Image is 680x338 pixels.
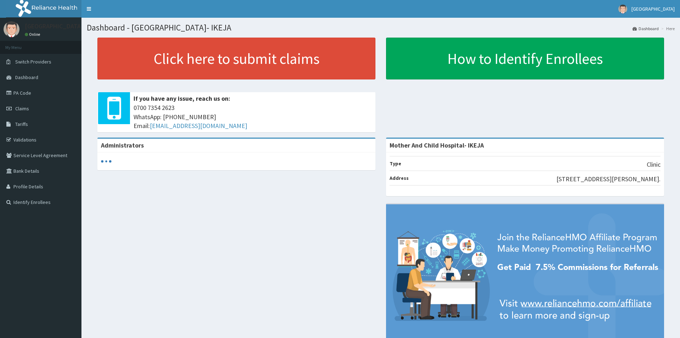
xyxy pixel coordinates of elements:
[101,141,144,149] b: Administrators
[87,23,675,32] h1: Dashboard - [GEOGRAPHIC_DATA]- IKEJA
[97,38,375,79] a: Click here to submit claims
[4,21,19,37] img: User Image
[134,94,230,102] b: If you have any issue, reach us on:
[659,26,675,32] li: Here
[25,32,42,37] a: Online
[556,174,661,184] p: [STREET_ADDRESS][PERSON_NAME].
[631,6,675,12] span: [GEOGRAPHIC_DATA]
[390,141,484,149] strong: Mother And Child Hospital- IKEJA
[150,122,247,130] a: [EMAIL_ADDRESS][DOMAIN_NAME]
[15,121,28,127] span: Tariffs
[390,160,401,167] b: Type
[647,160,661,169] p: Clinic
[633,26,659,32] a: Dashboard
[390,175,409,181] b: Address
[15,74,38,81] span: Dashboard
[101,156,112,167] svg: audio-loading
[386,38,664,79] a: How to Identify Enrollees
[25,23,83,29] p: [GEOGRAPHIC_DATA]
[618,5,627,13] img: User Image
[15,105,29,112] span: Claims
[134,103,372,131] span: 0700 7354 2623 WhatsApp: [PHONE_NUMBER] Email:
[15,59,51,65] span: Switch Providers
